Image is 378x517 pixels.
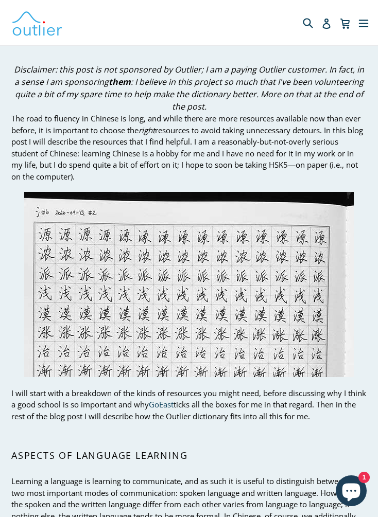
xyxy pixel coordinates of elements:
p: The road to fluency in Chinese is long, and while there are more resources available now than eve... [11,113,367,182]
h2: Aspects of language learning [11,450,367,461]
p: I will start with a breakdown of the kinds of resources you might need, before discussing why I t... [11,387,367,422]
a: GoEast [149,399,174,410]
inbox-online-store-chat: Shopify online store chat [333,475,370,509]
strong: them [109,76,131,87]
em: Disclaimer: this post is not sponsored by Outlier; I am a paying Outlier customer. In fact, in a ... [14,64,364,112]
em: right [139,125,155,135]
img: Outlier Linguistics [11,8,63,38]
